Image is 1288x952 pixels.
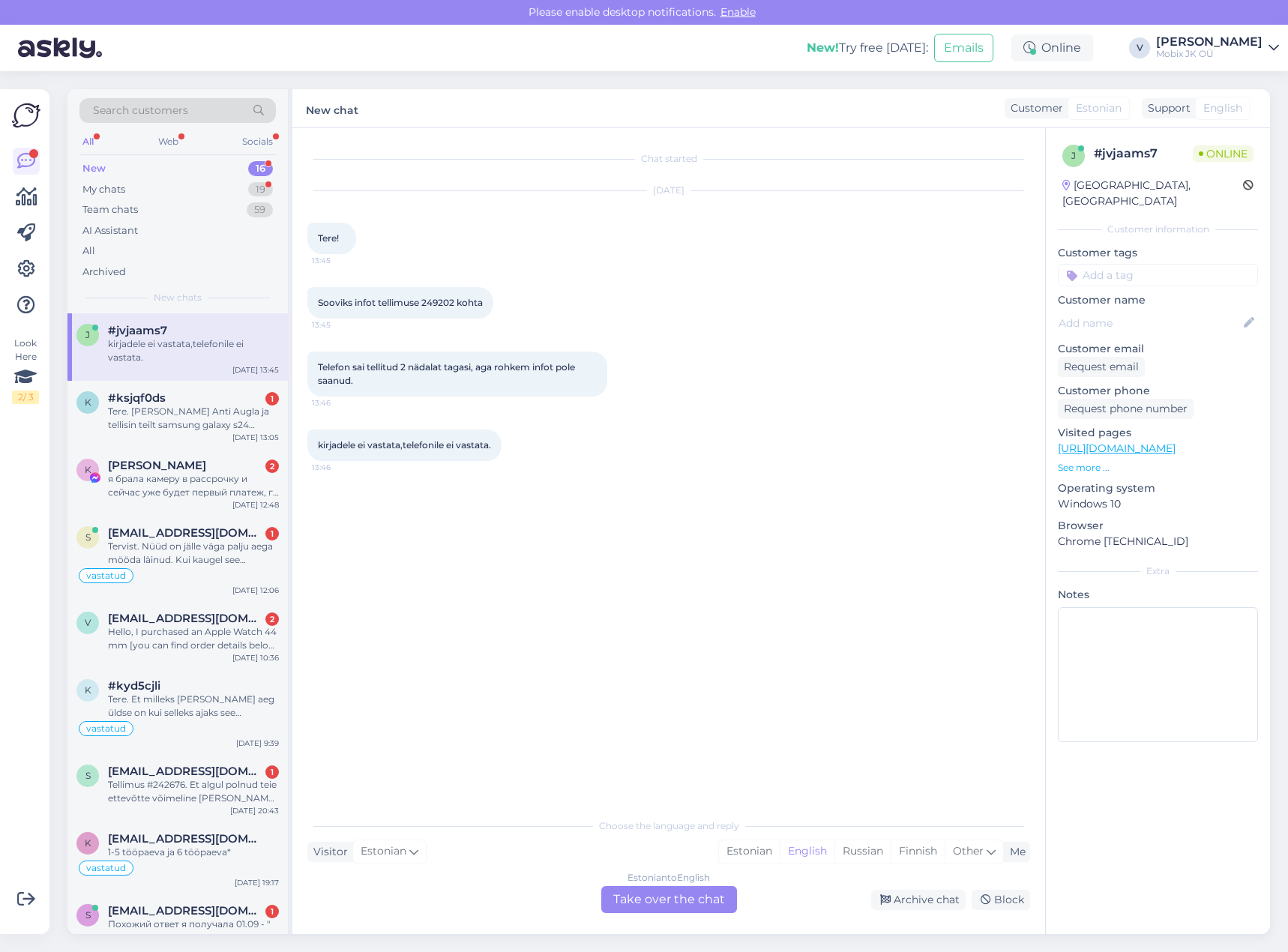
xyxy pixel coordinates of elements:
[312,462,368,473] span: 13:46
[108,405,279,432] div: Tere. [PERSON_NAME] Anti Augla ja tellisin teilt samsung galaxy s24 [DATE]. Tellimuse number on #...
[628,871,710,885] div: Estonian to English
[248,182,273,197] div: 19
[232,432,279,443] div: [DATE] 13:05
[1203,100,1242,116] span: English
[12,391,39,404] div: 2 / 3
[108,778,279,805] div: Tellimus #242676. Et algul polnud teie ettevõtte võimeline [PERSON_NAME] tarnima ja nüüd pole ise...
[306,98,358,118] label: New chat
[1058,383,1258,399] p: Customer phone
[85,684,91,696] span: k
[1058,564,1258,578] div: Extra
[318,297,483,308] span: Sooviks infot tellimuse 249202 kohta
[235,877,279,888] div: [DATE] 19:17
[361,843,406,860] span: Estonian
[601,886,737,913] div: Take over the chat
[82,182,125,197] div: My chats
[82,244,95,259] div: All
[1156,36,1279,60] a: [PERSON_NAME]Mobix JK OÜ
[1058,292,1258,308] p: Customer name
[108,918,279,945] div: Похожий ответ я получала 01.09 - "[PERSON_NAME] peaks saabuma [PERSON_NAME] nädala jooksul.". При...
[154,291,202,304] span: New chats
[1058,534,1258,549] p: Chrome [TECHNICAL_ID]
[265,392,279,406] div: 1
[1058,461,1258,475] p: See more ...
[108,526,264,540] span: sulev.maesaar@gmail.com
[953,844,984,858] span: Other
[232,585,279,596] div: [DATE] 12:06
[1129,37,1150,58] div: V
[108,765,264,778] span: sulev.maesaar@gmail.com
[1058,587,1258,603] p: Notes
[85,909,91,921] span: s
[108,472,279,499] div: я брала камеру в рассрочку и сейчас уже будет первый платеж, го платить пока у меня камеры нет на...
[716,5,760,19] span: Enable
[1058,264,1258,286] input: Add a tag
[1142,100,1191,116] div: Support
[312,397,368,409] span: 13:46
[719,840,780,863] div: Estonian
[248,161,273,176] div: 16
[312,255,368,266] span: 13:45
[1058,399,1194,419] div: Request phone number
[12,337,39,404] div: Look Here
[1058,245,1258,261] p: Customer tags
[318,361,577,386] span: Telefon sai tellitud 2 nädalat tagasi, aga rohkem infot pole saanud.
[82,265,126,280] div: Archived
[318,232,339,244] span: Tere!
[307,184,1030,197] div: [DATE]
[1058,442,1176,455] a: [URL][DOMAIN_NAME]
[1058,223,1258,236] div: Customer information
[85,617,91,628] span: v
[85,329,90,340] span: j
[232,652,279,663] div: [DATE] 10:36
[1062,178,1243,209] div: [GEOGRAPHIC_DATA], [GEOGRAPHIC_DATA]
[891,840,945,863] div: Finnish
[232,364,279,376] div: [DATE] 13:45
[108,391,166,405] span: #ksjqf0ds
[239,132,276,151] div: Socials
[1004,844,1026,860] div: Me
[86,864,126,873] span: vastatud
[85,397,91,408] span: k
[318,439,491,451] span: kirjadele ei vastata,telefonile ei vastata.
[1071,150,1076,161] span: j
[1076,100,1122,116] span: Estonian
[1156,48,1263,60] div: Mobix JK OÜ
[230,805,279,816] div: [DATE] 20:43
[236,738,279,749] div: [DATE] 9:39
[265,905,279,918] div: 1
[834,840,891,863] div: Russian
[780,840,834,863] div: English
[265,765,279,779] div: 1
[1059,315,1241,331] input: Add name
[108,832,264,846] span: kunnissandra@gmail.com
[108,540,279,567] div: Tervist. Nüüd on jälle väga palju aega mööda läinud. Kui kaugel see tagasimakse teostamine on? #2...
[247,202,273,217] div: 59
[86,724,126,733] span: vastatud
[1005,100,1063,116] div: Customer
[1058,425,1258,441] p: Visited pages
[1058,496,1258,512] p: Windows 10
[1058,341,1258,357] p: Customer email
[265,527,279,540] div: 1
[307,844,348,860] div: Visitor
[108,337,279,364] div: kirjadele ei vastata,telefonile ei vastata.
[108,625,279,652] div: Hello, I purchased an Apple Watch 44 mm [you can find order details below, Order number #257648] ...
[108,693,279,720] div: Tere. Et milleks [PERSON_NAME] aeg üldse on kui selleks ajaks see [PERSON_NAME] ole et 14 tööpäev...
[1058,480,1258,496] p: Operating system
[807,40,839,55] b: New!
[108,459,206,472] span: Karina Terras
[85,531,91,543] span: s
[1193,145,1254,162] span: Online
[1156,36,1263,48] div: [PERSON_NAME]
[108,679,160,693] span: #kyd5cjli
[79,132,97,151] div: All
[12,101,40,130] img: Askly Logo
[1094,145,1193,163] div: # jvjaams7
[232,499,279,510] div: [DATE] 12:48
[934,34,993,62] button: Emails
[108,612,264,625] span: vuqarqasimov@gmail.com
[85,837,91,849] span: k
[871,890,966,910] div: Archive chat
[93,103,188,118] span: Search customers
